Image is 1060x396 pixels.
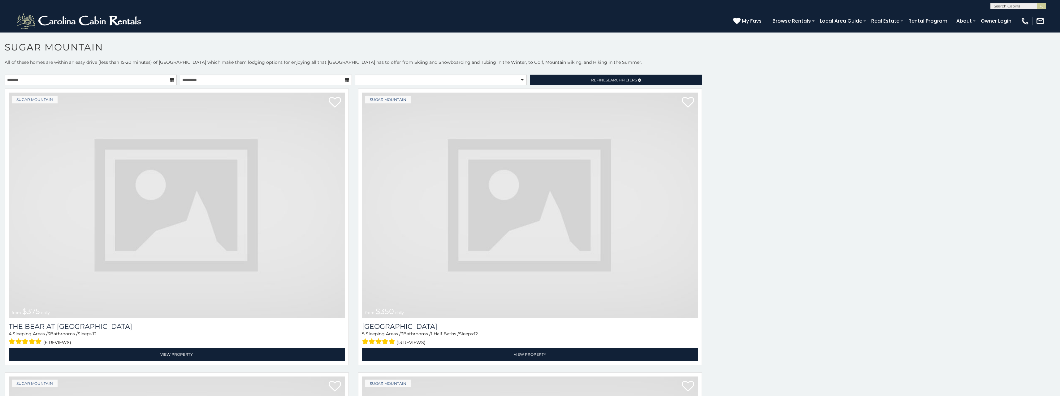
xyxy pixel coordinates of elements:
[43,338,71,346] span: (6 reviews)
[93,331,97,337] span: 12
[365,310,374,315] span: from
[682,96,694,109] a: Add to favorites
[362,331,365,337] span: 5
[362,322,698,331] h3: Grouse Moor Lodge
[365,96,411,103] a: Sugar Mountain
[978,15,1015,26] a: Owner Login
[329,96,341,109] a: Add to favorites
[905,15,950,26] a: Rental Program
[742,17,762,25] span: My Favs
[12,310,21,315] span: from
[431,331,459,337] span: 1 Half Baths /
[362,93,698,318] img: dummy-image.jpg
[401,331,403,337] span: 3
[591,78,637,82] span: Refine Filters
[474,331,478,337] span: 12
[12,380,58,387] a: Sugar Mountain
[365,380,411,387] a: Sugar Mountain
[395,310,404,315] span: daily
[9,93,345,318] img: dummy-image.jpg
[9,331,11,337] span: 4
[362,93,698,318] a: from $350 daily
[376,307,394,316] span: $350
[817,15,865,26] a: Local Area Guide
[9,331,345,346] div: Sleeping Areas / Bathrooms / Sleeps:
[682,380,694,393] a: Add to favorites
[9,93,345,318] a: from $375 daily
[868,15,902,26] a: Real Estate
[396,338,426,346] span: (13 reviews)
[1021,17,1029,25] img: phone-regular-white.png
[15,12,144,30] img: White-1-2.png
[362,331,698,346] div: Sleeping Areas / Bathrooms / Sleeps:
[48,331,50,337] span: 3
[1036,17,1045,25] img: mail-regular-white.png
[9,348,345,361] a: View Property
[329,380,341,393] a: Add to favorites
[22,307,40,316] span: $375
[530,75,702,85] a: RefineSearchFilters
[769,15,814,26] a: Browse Rentals
[606,78,622,82] span: Search
[362,322,698,331] a: [GEOGRAPHIC_DATA]
[9,322,345,331] h3: The Bear At Sugar Mountain
[733,17,763,25] a: My Favs
[362,348,698,361] a: View Property
[12,96,58,103] a: Sugar Mountain
[953,15,975,26] a: About
[9,322,345,331] a: The Bear At [GEOGRAPHIC_DATA]
[41,310,50,315] span: daily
